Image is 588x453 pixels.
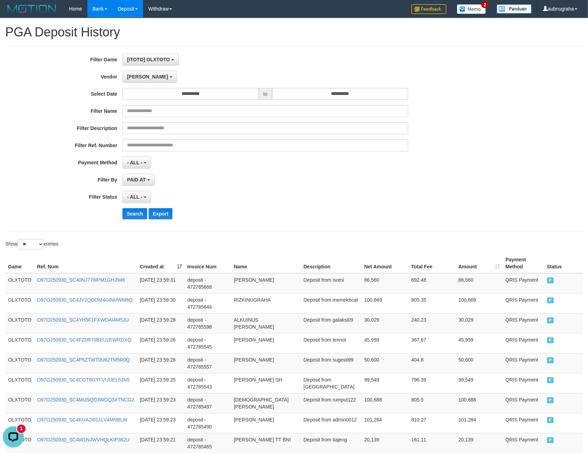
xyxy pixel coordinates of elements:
[456,373,503,393] td: 99,549
[185,333,231,353] td: deposit - 472785545
[503,333,544,353] td: QRIS Payment
[37,357,130,363] a: O97O250930_SC4P5ZTWT0U62TM5R0Q
[37,297,133,303] a: O97O250930_SC4JV2QDOM4GINUWM8Q
[37,317,129,323] a: O97O250930_SC4YH5F1FXWOAI4M5JU
[185,433,231,453] td: deposit - 472785465
[547,337,554,343] span: PAID
[409,433,456,453] td: 161.11
[5,333,34,353] td: OLXTOTO
[301,413,362,433] td: Deposit from admin0012
[547,277,554,283] span: PAID
[127,57,170,62] span: [ITOTO] OLXTOTO
[231,393,301,413] td: [DEMOGRAPHIC_DATA][PERSON_NAME]
[3,3,24,24] button: Open LiveChat chat widget
[137,253,185,273] th: Created at: activate to sort column ascending
[409,393,456,413] td: 805.5
[137,433,185,453] td: [DATE] 23:59:21
[544,253,583,273] th: Status
[409,413,456,433] td: 810.27
[456,413,503,433] td: 101,284
[231,273,301,294] td: [PERSON_NAME]
[361,393,409,413] td: 100,688
[456,313,503,333] td: 30,029
[301,333,362,353] td: Deposit from tennol
[137,413,185,433] td: [DATE] 23:59:23
[5,413,34,433] td: OLXTOTO
[122,54,179,66] button: [ITOTO] OLXTOTO
[361,253,409,273] th: Net Amount
[409,373,456,393] td: 796.39
[456,273,503,294] td: 86,560
[5,373,34,393] td: OLXTOTO
[301,393,362,413] td: Deposit from rumput122
[361,333,409,353] td: 45,959
[301,433,362,453] td: Deposit from tiajeng
[361,293,409,313] td: 100,669
[231,353,301,373] td: [PERSON_NAME]
[361,413,409,433] td: 101,284
[301,273,362,294] td: Deposit from isomi
[259,88,272,100] span: to
[547,317,554,323] span: PAID
[5,273,34,294] td: OLXTOTO
[5,393,34,413] td: OLXTOTO
[122,191,151,203] button: - ALL -
[456,393,503,413] td: 100,688
[37,437,130,442] a: O97O250930_SC4W1NJWVHQLKIP362U
[137,333,185,353] td: [DATE] 23:59:26
[497,4,532,14] img: panduan.png
[409,293,456,313] td: 805.35
[137,353,185,373] td: [DATE] 23:59:26
[5,25,583,39] h1: PGA Deposit History
[361,313,409,333] td: 30,029
[17,1,26,9] div: New messages notification
[185,413,231,433] td: deposit - 472785490
[409,353,456,373] td: 404.8
[185,373,231,393] td: deposit - 472785543
[409,333,456,353] td: 367.67
[456,433,503,453] td: 20,139
[5,293,34,313] td: OLXTOTO
[456,293,503,313] td: 100,669
[137,393,185,413] td: [DATE] 23:59:23
[37,337,131,343] a: O97O250930_SC4FZ0R70BEU2EWRDXQ
[547,377,554,383] span: PAID
[185,353,231,373] td: deposit - 472785557
[37,417,127,423] a: O97O250930_SC4KUA2I011LV4MNBLW
[127,177,146,183] span: PAID AT
[503,353,544,373] td: QRIS Payment
[5,313,34,333] td: OLXTOTO
[409,313,456,333] td: 240.23
[411,4,446,14] img: Feedback.jpg
[503,273,544,294] td: QRIS Payment
[503,433,544,453] td: QRIS Payment
[185,273,231,294] td: deposit - 472785668
[231,433,301,453] td: [PERSON_NAME] TT BNI
[231,333,301,353] td: [PERSON_NAME]
[503,253,544,273] th: Payment Method
[301,293,362,313] td: Deposit from memekbcat
[231,313,301,333] td: ALKUINUS [PERSON_NAME]
[456,253,503,273] th: Amount: activate to sort column ascending
[547,297,554,303] span: PAID
[122,208,147,219] button: Search
[122,174,154,186] button: PAID AT
[361,273,409,294] td: 86,560
[231,253,301,273] th: Name
[409,273,456,294] td: 692.48
[231,293,301,313] td: RIZKINUGRAHA
[503,293,544,313] td: QRIS Payment
[456,333,503,353] td: 45,959
[17,239,44,249] select: Showentries
[301,353,362,373] td: Deposit from sugesti99
[456,353,503,373] td: 50,600
[127,160,142,165] span: - ALL -
[457,4,486,14] img: Button%20Memo.svg
[5,4,58,14] img: MOTION_logo.png
[547,357,554,363] span: PAID
[503,413,544,433] td: QRIS Payment
[503,393,544,413] td: QRIS Payment
[185,313,231,333] td: deposit - 472785598
[34,253,137,273] th: Ref. Num
[5,239,58,249] label: Show entries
